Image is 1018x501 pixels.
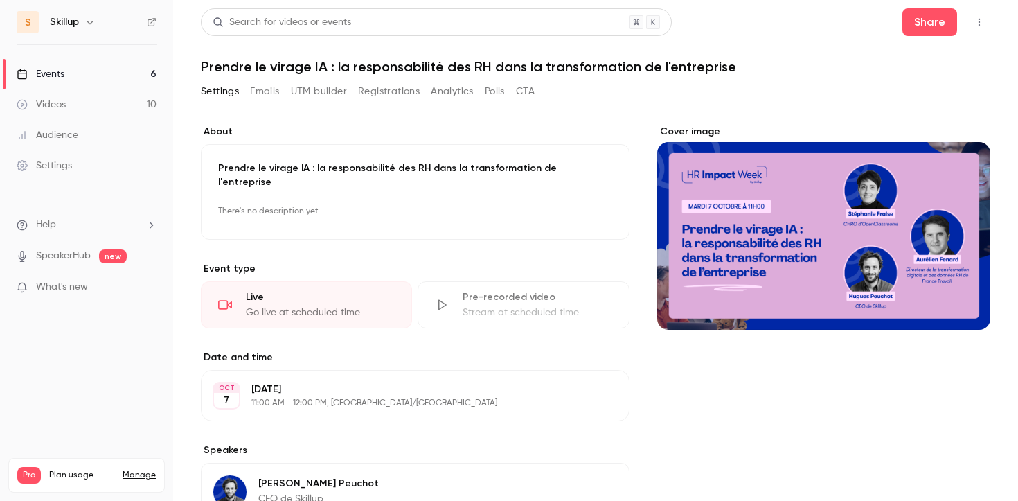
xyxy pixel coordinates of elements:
button: Sélectionneur de fichier gif [66,439,77,450]
div: Go live at scheduled time [246,306,395,319]
div: Pre-recorded videoStream at scheduled time [418,281,629,328]
p: [PERSON_NAME] Peuchot [258,477,379,491]
div: LiveGo live at scheduled time [201,281,412,328]
div: Live [246,290,395,304]
button: Settings [201,80,239,103]
div: Hello [PERSON_NAME],J'espère que tu vas bien.J'ai deux questions :- dans les emails reminder de l... [50,105,266,279]
button: Polls [485,80,505,103]
p: Actif au cours des 15 dernières minutes [67,16,213,37]
img: Profile image for Maxim [39,10,62,33]
li: Yes bien sûr, le lien dans les emails renvoie directement à la page d'attente du live donc ils n'... [33,311,216,362]
button: Start recording [88,439,99,450]
p: There's no description yet [218,200,612,222]
section: Cover image [657,125,990,330]
label: Cover image [657,125,990,139]
div: Merci :) [61,256,255,270]
div: Hello [PERSON_NAME] !Yes bien sûr, le lien dans les emails renvoie directement à la page d'attent... [11,289,227,387]
button: Registrations [358,80,420,103]
h1: Prendre le virage IA : la responsabilité des RH dans la transformation de l'entreprise [201,58,990,75]
button: Envoyer un message… [238,434,260,456]
li: Juste en bas de la vidéo [33,366,216,379]
span: Plan usage [49,470,114,481]
span: new [99,249,127,263]
button: Share [902,8,957,36]
span: Help [36,218,56,232]
button: Télécharger la pièce jointe [21,439,33,450]
div: Audience [17,128,78,142]
div: Search for videos or events [213,15,351,30]
button: go back [9,8,35,35]
li: help-dropdown-opener [17,218,157,232]
p: 7 [224,394,229,407]
div: user dit… [11,105,266,290]
div: plus que quelques semaines :~) [11,45,190,76]
div: Fermer [243,8,268,33]
iframe: Noticeable Trigger [140,281,157,294]
span: What's new [36,280,88,295]
button: Accueil [217,8,243,35]
div: Maxim dit… [11,289,266,412]
button: Emails [250,80,279,103]
div: Settings [17,159,72,173]
div: Stream at scheduled time [463,306,611,319]
button: Analytics [431,80,474,103]
h6: Skillup [50,15,79,29]
button: CTA [516,80,535,103]
div: Pre-recorded video [463,290,611,304]
button: UTM builder [291,80,347,103]
p: 11:00 AM - 12:00 PM, [GEOGRAPHIC_DATA]/[GEOGRAPHIC_DATA] [251,398,556,409]
span: Pro [17,467,41,484]
div: Videos [17,98,66,112]
h1: Maxim [67,6,103,16]
label: About [201,125,629,139]
label: Date and time [201,351,629,364]
div: OCT [214,383,239,393]
p: [DATE] [251,383,556,396]
button: Sélectionneur d’emoji [44,439,55,450]
p: Prendre le virage IA : la responsabilité des RH dans la transformation de l'entreprise [218,161,612,189]
div: Maxim • Il y a 2h [22,390,94,398]
div: plus que quelques semaines :~) [22,53,179,67]
a: Manage [123,470,156,481]
div: Maxim dit… [11,45,266,87]
span: S [25,15,31,30]
p: Event type [201,262,629,276]
textarea: Envoyer un message... [12,410,265,434]
a: SpeakerHub [36,249,91,263]
div: Hello [PERSON_NAME], J'espère que tu vas bien. J'ai deux questions : - dans les emails reminder d... [61,114,255,249]
label: Speakers [201,443,629,457]
div: [DATE] [11,87,266,105]
div: Events [17,67,64,81]
div: Hello [PERSON_NAME] ! [22,297,216,311]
